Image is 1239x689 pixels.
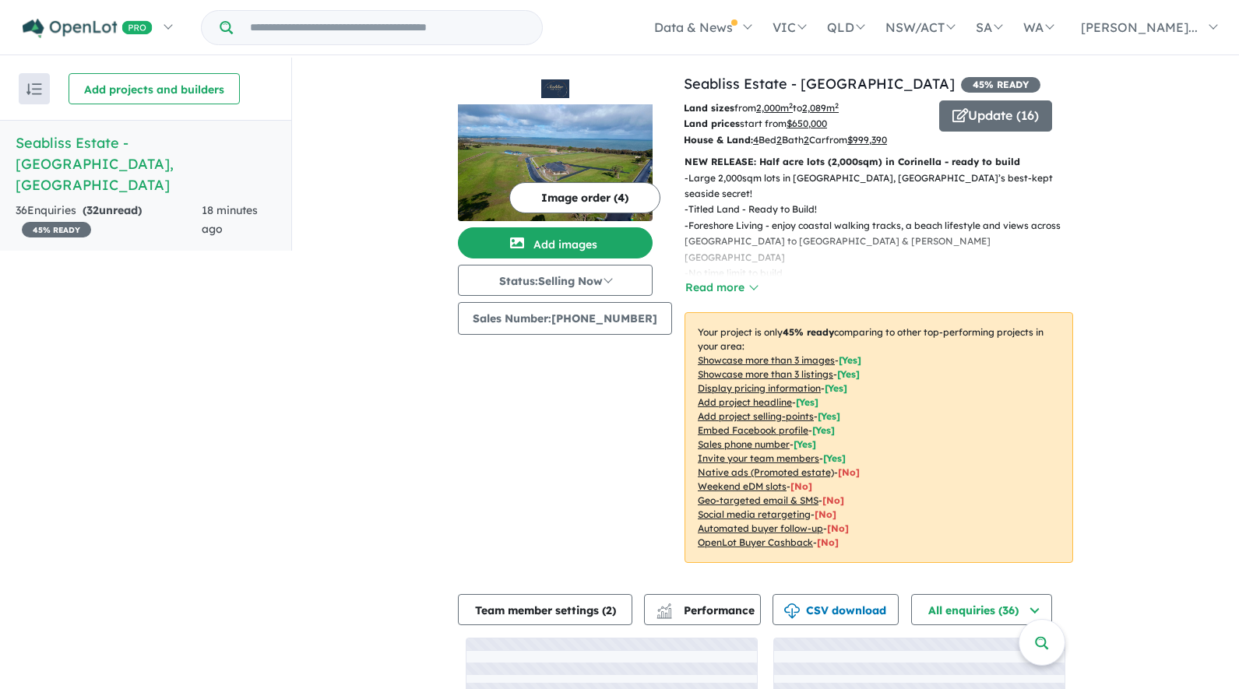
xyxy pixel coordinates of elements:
a: Seabliss Estate - Corinella LogoSeabliss Estate - Corinella [458,73,653,221]
b: House & Land: [684,134,753,146]
span: [No] [838,466,860,478]
span: [ Yes ] [796,396,818,408]
span: [PERSON_NAME]... [1081,19,1198,35]
img: bar-chart.svg [656,608,672,618]
u: 2 [804,134,809,146]
button: Read more [685,279,758,297]
img: Seabliss Estate - Corinella Logo [464,79,646,98]
u: Display pricing information [698,382,821,394]
b: Land sizes [684,102,734,114]
p: start from [684,116,927,132]
u: 2 [776,134,782,146]
span: [No] [817,536,839,548]
img: line-chart.svg [657,603,671,612]
span: 18 minutes ago [202,203,258,236]
p: from [684,100,927,116]
button: Update (16) [939,100,1052,132]
img: Seabliss Estate - Corinella [458,104,653,221]
u: $ 650,000 [787,118,827,129]
button: CSV download [773,594,899,625]
u: Automated buyer follow-up [698,522,823,534]
img: sort.svg [26,83,42,95]
sup: 2 [835,101,839,110]
span: to [793,102,839,114]
button: Status:Selling Now [458,265,653,296]
u: Native ads (Promoted estate) [698,466,834,478]
span: [ Yes ] [837,368,860,380]
u: Invite your team members [698,452,819,464]
u: Weekend eDM slots [698,480,787,492]
span: [ Yes ] [823,452,846,464]
u: Add project selling-points [698,410,814,422]
u: Add project headline [698,396,792,408]
p: Bed Bath Car from [684,132,927,148]
span: [ Yes ] [839,354,861,366]
h5: Seabliss Estate - [GEOGRAPHIC_DATA] , [GEOGRAPHIC_DATA] [16,132,276,195]
img: download icon [784,603,800,619]
a: Seabliss Estate - [GEOGRAPHIC_DATA] [684,75,955,93]
sup: 2 [789,101,793,110]
button: All enquiries (36) [911,594,1052,625]
span: [No] [790,480,812,492]
input: Try estate name, suburb, builder or developer [236,11,539,44]
u: OpenLot Buyer Cashback [698,536,813,548]
span: 45 % READY [961,77,1040,93]
b: 45 % ready [783,326,834,338]
u: Embed Facebook profile [698,424,808,436]
u: Sales phone number [698,438,790,450]
strong: ( unread) [83,203,142,217]
span: [No] [815,508,836,520]
p: - Titled Land - Ready to Build! [685,202,1086,217]
u: $ 999,390 [847,134,887,146]
span: [ Yes ] [812,424,835,436]
button: Add projects and builders [69,73,240,104]
button: Image order (4) [509,182,660,213]
p: - No time limit to build [685,265,1086,281]
img: Openlot PRO Logo White [23,19,153,38]
span: [No] [822,494,844,506]
button: Performance [644,594,761,625]
p: - Large 2,000sqm lots in [GEOGRAPHIC_DATA], [GEOGRAPHIC_DATA]’s best-kept seaside secret! [685,170,1086,202]
span: Performance [659,603,755,617]
u: Social media retargeting [698,508,811,520]
p: Your project is only comparing to other top-performing projects in your area: - - - - - - - - - -... [685,312,1073,563]
span: 32 [86,203,99,217]
span: 2 [606,603,612,617]
u: Showcase more than 3 images [698,354,835,366]
button: Add images [458,227,653,258]
u: 2,000 m [756,102,793,114]
p: NEW RELEASE: Half acre lots (2,000sqm) in Corinella - ready to build [685,154,1073,170]
button: Team member settings (2) [458,594,632,625]
b: Land prices [684,118,740,129]
u: 2,089 m [802,102,839,114]
span: [ Yes ] [818,410,840,422]
p: - Foreshore Living - enjoy coastal walking tracks, a beach lifestyle and views across [GEOGRAPHIC... [685,218,1086,265]
span: 45 % READY [22,222,91,237]
span: [ Yes ] [794,438,816,450]
u: 4 [753,134,759,146]
u: Geo-targeted email & SMS [698,494,818,506]
button: Sales Number:[PHONE_NUMBER] [458,302,672,335]
u: Showcase more than 3 listings [698,368,833,380]
span: [No] [827,522,849,534]
span: [ Yes ] [825,382,847,394]
div: 36 Enquir ies [16,202,202,239]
